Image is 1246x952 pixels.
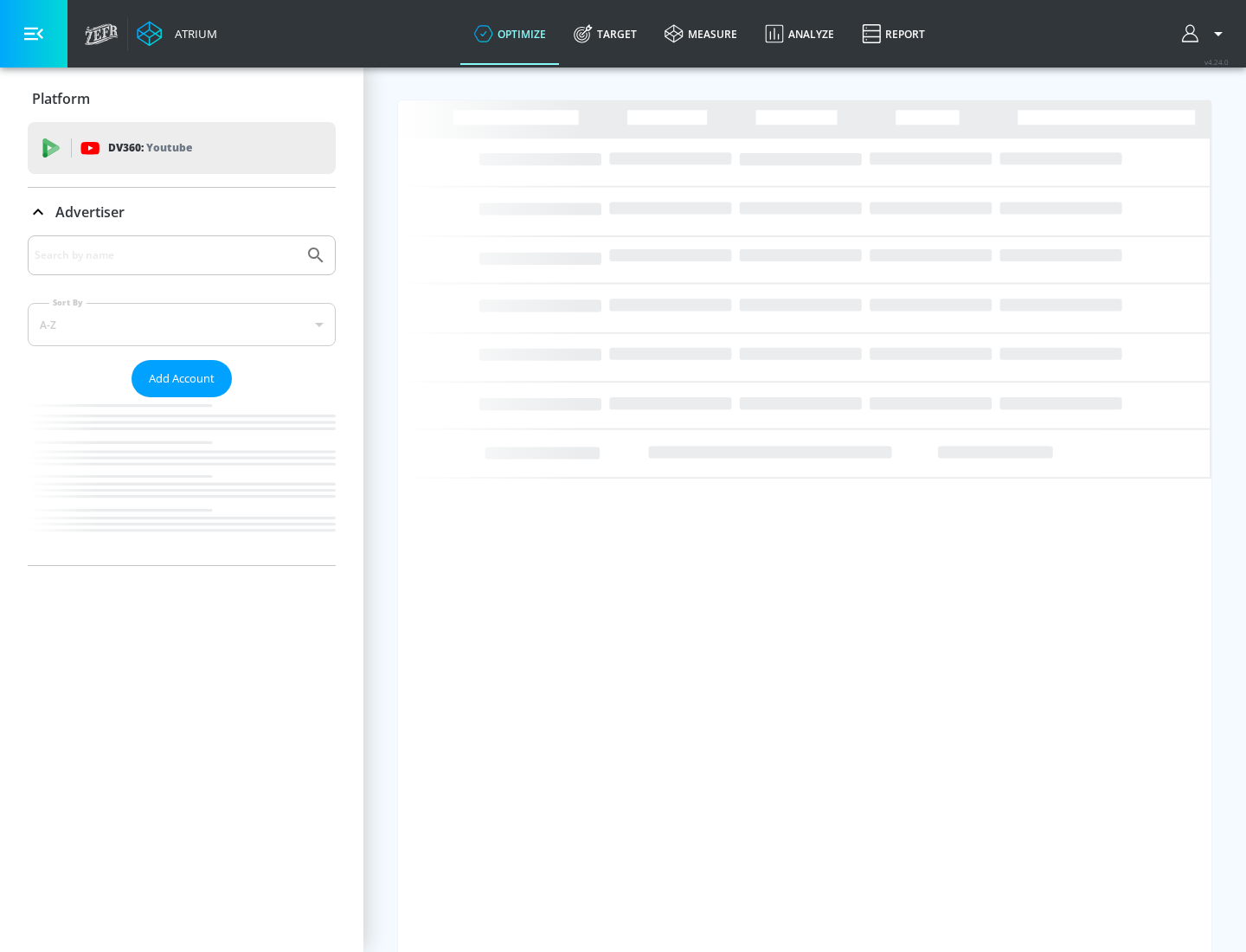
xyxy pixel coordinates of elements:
nav: list of Advertiser [28,397,336,565]
p: Platform [32,89,90,108]
label: Sort By [49,297,87,308]
button: Add Account [132,360,232,397]
div: Atrium [168,26,217,42]
div: Platform [28,74,336,123]
a: Report [848,3,939,65]
div: Advertiser [28,235,336,565]
p: Advertiser [55,203,125,222]
div: DV360: Youtube [28,122,336,174]
span: Add Account [149,369,215,389]
a: Analyze [751,3,848,65]
div: Advertiser [28,188,336,236]
p: DV360: [108,138,192,158]
a: measure [651,3,751,65]
a: Atrium [137,21,217,47]
div: A-Z [28,303,336,346]
p: Youtube [146,138,192,157]
a: optimize [460,3,560,65]
input: Search by name [35,244,297,267]
span: v 4.24.0 [1204,57,1229,67]
a: Target [560,3,651,65]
